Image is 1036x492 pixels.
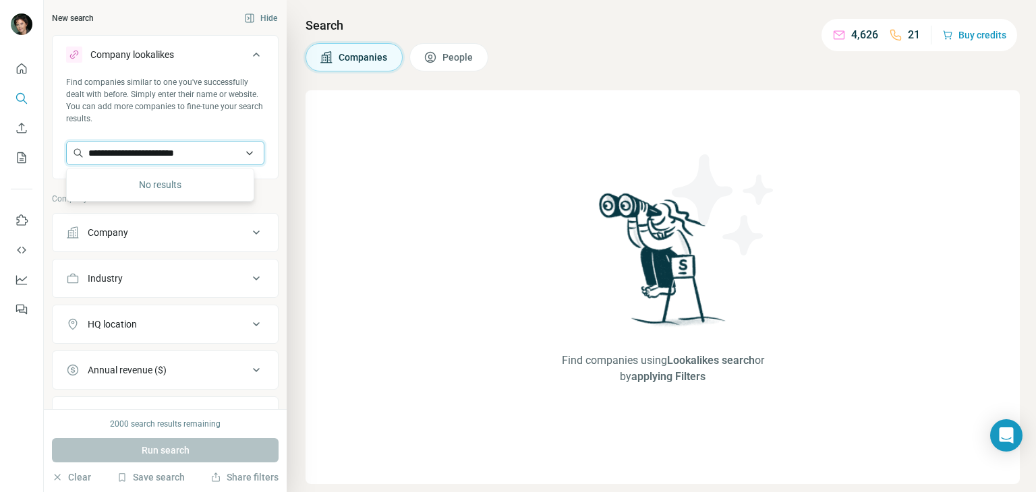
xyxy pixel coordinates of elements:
button: Clear [52,470,91,484]
div: Industry [88,272,123,285]
span: Companies [339,51,388,64]
div: Company lookalikes [90,48,174,61]
div: Find companies similar to one you've successfully dealt with before. Simply enter their name or w... [66,76,264,125]
button: Use Surfe on LinkedIn [11,208,32,233]
img: Surfe Illustration - Woman searching with binoculars [593,189,733,340]
div: New search [52,12,94,24]
img: Surfe Illustration - Stars [663,144,784,266]
p: 4,626 [851,27,878,43]
button: My lists [11,146,32,170]
span: Find companies using or by [554,352,772,385]
div: Company [88,226,128,239]
button: Share filters [210,470,279,484]
button: Hide [235,8,287,28]
div: HQ location [88,317,137,331]
h4: Search [306,16,1020,35]
button: Annual revenue ($) [53,354,278,386]
button: Dashboard [11,268,32,292]
button: Save search [117,470,185,484]
div: Open Intercom Messenger [990,419,1023,452]
button: Feedback [11,297,32,321]
button: Quick start [11,57,32,81]
img: Avatar [11,13,32,35]
div: No results [69,171,251,198]
p: 21 [908,27,920,43]
button: Employees (size) [53,400,278,432]
span: applying Filters [631,370,706,383]
p: Company information [52,193,279,205]
button: Company lookalikes [53,38,278,76]
div: Annual revenue ($) [88,363,167,377]
button: Company [53,216,278,249]
button: Enrich CSV [11,116,32,140]
button: Use Surfe API [11,238,32,262]
span: Lookalikes search [667,354,755,367]
div: 2000 search results remaining [110,418,221,430]
button: HQ location [53,308,278,340]
button: Buy credits [942,26,1006,44]
button: Industry [53,262,278,295]
button: Search [11,86,32,111]
span: People [442,51,474,64]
